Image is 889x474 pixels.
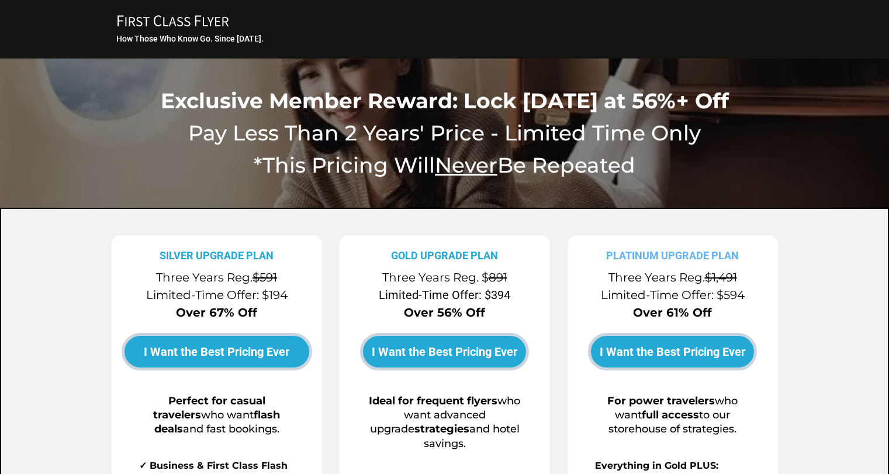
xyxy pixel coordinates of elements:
[160,249,274,262] strong: SILVER UPGRADE PLAN
[608,270,705,284] span: Three Years Reg.
[144,345,289,359] span: I Want the Best Pricing Ever
[154,408,281,435] span: flash deals
[607,394,715,407] span: For power travelers
[489,270,507,284] span: 891
[183,423,279,435] span: and fast bookings.
[116,33,775,44] h3: How Those Who Know Go. Since [DATE].
[391,249,498,262] strong: GOLD UPGRADE PLAN
[424,423,520,449] span: and hotel savings.
[608,408,736,435] span: to our storehouse of strategies.
[705,270,737,284] span: $1,491
[435,152,497,178] u: Never
[372,345,517,359] span: I Want the Best Pricing Ever
[254,152,635,178] span: *This Pricing Will Be Repeated
[370,394,521,436] span: who want advanced upgrade
[146,288,288,302] span: Limited-Time Offer: $194
[153,394,265,421] span: Perfect for casual travelers
[595,460,718,471] span: Everything in Gold PLUS:
[201,408,254,421] span: who want
[588,333,757,370] a: I Want the Best Pricing Ever
[156,270,252,284] span: Three Years Reg.
[601,288,745,302] span: Limited-Time Offer: $594
[642,408,699,421] span: full access
[176,305,257,320] span: Over 67% Off
[382,270,489,284] span: Three Years Reg. $
[188,120,701,146] span: Pay Less Than 2 Years' Price - Limited Time Only
[600,345,745,359] span: I Want the Best Pricing Ever
[122,333,312,370] a: I Want the Best Pricing Ever
[369,394,497,407] span: Ideal for frequent flyers
[161,88,729,114] span: Exclusive Member Reward: Lock [DATE] at 56%+ Off
[252,270,277,284] span: $591
[404,305,485,320] span: Over 56% Off
[606,249,739,262] strong: PLATINUM UPGRADE PLAN
[360,333,529,370] a: I Want the Best Pricing Ever
[414,423,469,435] span: strategies
[633,305,712,320] span: Over 61% Off
[379,269,510,304] p: Limited-Time Offer: $394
